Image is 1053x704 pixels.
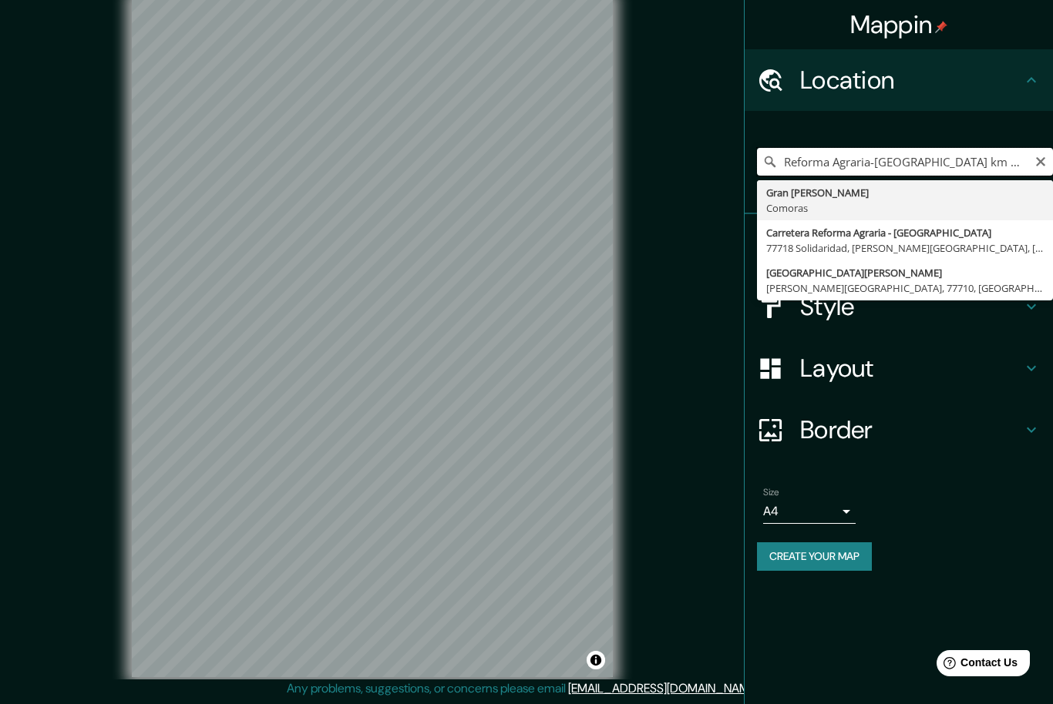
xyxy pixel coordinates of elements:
[800,353,1022,384] h4: Layout
[766,185,1044,200] div: Gran [PERSON_NAME]
[745,337,1053,399] div: Layout
[800,65,1022,96] h4: Location
[766,200,1044,216] div: Comoras
[745,49,1053,111] div: Location
[766,265,1044,280] div: [GEOGRAPHIC_DATA][PERSON_NAME]
[766,225,1044,240] div: Carretera Reforma Agraria - [GEOGRAPHIC_DATA]
[287,679,761,698] p: Any problems, suggestions, or concerns please email .
[568,680,759,696] a: [EMAIL_ADDRESS][DOMAIN_NAME]
[800,414,1022,445] h4: Border
[745,276,1053,337] div: Style
[745,399,1053,461] div: Border
[757,148,1053,176] input: Pick your city or area
[935,21,947,33] img: pin-icon.png
[745,214,1053,276] div: Pins
[763,499,856,524] div: A4
[850,9,948,40] h4: Mappin
[916,644,1036,687] iframe: Help widget launcher
[800,291,1022,322] h4: Style
[766,280,1044,296] div: [PERSON_NAME][GEOGRAPHIC_DATA], 77710, [GEOGRAPHIC_DATA]
[766,240,1044,256] div: 77718 Solidaridad, [PERSON_NAME][GEOGRAPHIC_DATA], [GEOGRAPHIC_DATA]
[1034,153,1047,168] button: Clear
[757,542,872,571] button: Create your map
[587,651,605,669] button: Toggle attribution
[763,486,779,499] label: Size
